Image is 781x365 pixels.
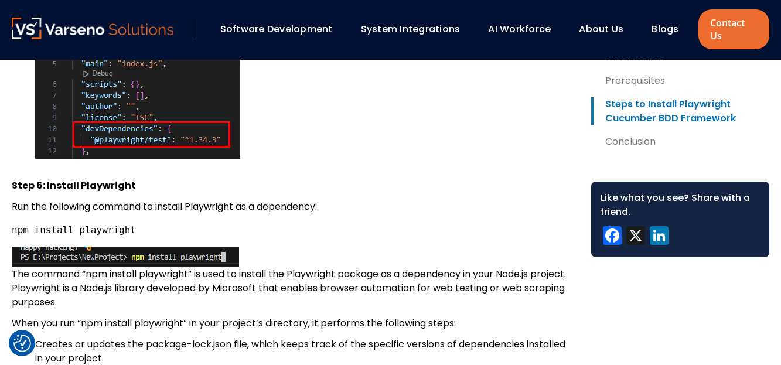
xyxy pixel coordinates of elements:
img: Revisit consent button [13,335,31,352]
a: Contact Us [698,9,769,49]
img: Varseno Solutions – Product Engineering & IT Services [12,18,173,39]
a: Steps to Install Playwright Cucumber BDD Framework [591,97,769,125]
a: Conclusion [591,135,769,149]
a: About Us [579,22,623,36]
a: Varseno Solutions – Product Engineering & IT Services [12,18,173,41]
p: When you run “npm install playwright” in your project’s directory, it performs the following steps: [12,316,572,330]
div: About Us [573,19,640,39]
a: System Integrations [361,22,461,36]
p: Run the following command to install Playwright as a dependency: [12,200,572,214]
div: Blogs [646,19,695,39]
strong: Step 6: Install Playwright [12,179,136,192]
button: Cookie Settings [13,335,31,352]
div: Software Development [214,19,349,39]
a: Facebook [601,226,624,248]
a: Software Development [220,22,333,36]
div: System Integrations [355,19,477,39]
a: X [624,226,647,248]
a: Blogs [652,22,678,36]
a: LinkedIn [647,226,671,248]
a: Prerequisites [591,74,769,88]
div: Like what you see? Share with a friend. [601,191,760,219]
div: AI Workforce [482,19,567,39]
a: AI Workforce [488,22,551,36]
p: The command “npm install playwright” is used to install the Playwright package as a dependency in... [12,247,572,309]
code: npm install playwright [12,224,136,236]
